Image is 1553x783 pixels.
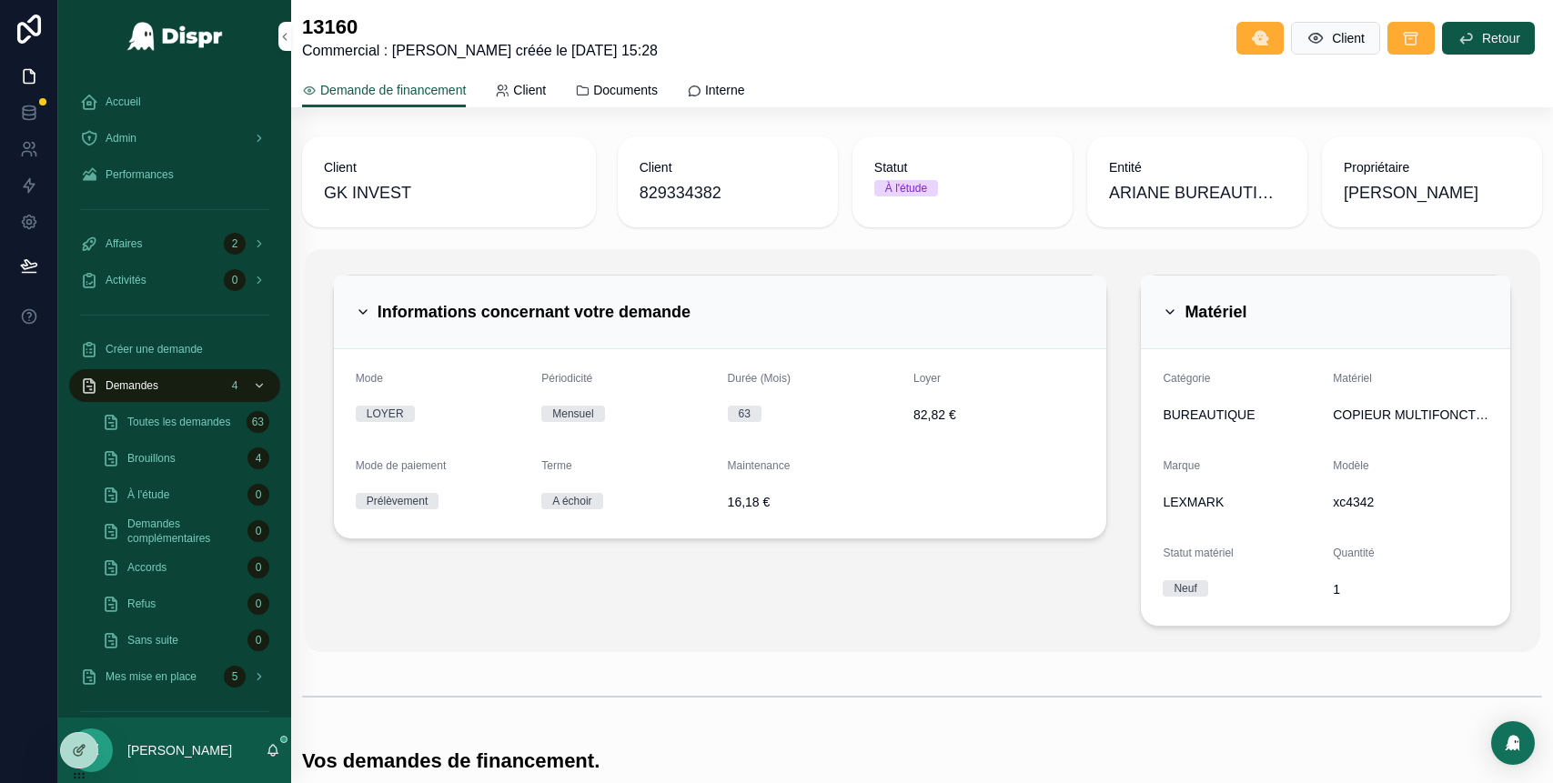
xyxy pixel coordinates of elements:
[106,95,141,109] span: Accueil
[106,236,142,251] span: Affaires
[705,81,745,99] span: Interne
[324,158,574,176] span: Client
[1333,580,1488,598] span: 1
[91,624,280,657] a: Sans suite0
[575,74,658,110] a: Documents
[302,74,466,108] a: Demande de financement
[302,748,600,774] h1: Vos demandes de financement.
[127,741,232,759] p: [PERSON_NAME]
[367,493,428,509] div: Prélèvement
[247,557,269,578] div: 0
[127,633,178,647] span: Sans suite
[1109,158,1286,176] span: Entité
[91,442,280,475] a: Brouillons4
[91,587,280,620] a: Refus0
[69,369,280,402] a: Demandes4
[69,660,280,693] a: Mes mise en place5
[1344,158,1520,176] span: Propriétaire
[1291,22,1380,55] button: Client
[541,372,592,385] span: Périodicité
[874,158,1051,176] span: Statut
[1333,547,1374,559] span: Quantité
[69,122,280,155] a: Admin
[687,74,745,110] a: Interne
[1442,22,1535,55] button: Retour
[224,666,246,688] div: 5
[69,264,280,296] a: Activités0
[541,459,571,472] span: Terme
[69,227,280,260] a: Affaires2
[1163,459,1200,472] span: Marque
[378,297,691,326] h2: Informations concernant votre demande
[106,273,146,287] span: Activités
[302,40,658,62] span: Commercial : [PERSON_NAME] créée le [DATE] 15:28
[91,551,280,584] a: Accords0
[1163,372,1210,385] span: Catégorie
[739,406,751,422] div: 63
[83,739,99,761] span: JZ
[247,411,269,433] div: 63
[593,81,658,99] span: Documents
[91,406,280,438] a: Toutes les demandes63
[1344,180,1478,206] span: [PERSON_NAME]
[640,158,816,176] span: Client
[552,493,591,509] div: A échoir
[1482,29,1520,47] span: Retour
[224,375,246,397] div: 4
[106,131,136,146] span: Admin
[356,459,446,472] span: Mode de paiement
[247,629,269,651] div: 0
[320,81,466,99] span: Demande de financement
[127,451,176,466] span: Brouillons
[495,74,546,110] a: Client
[728,459,791,472] span: Maintenance
[1163,547,1233,559] span: Statut matériel
[356,372,383,385] span: Mode
[1333,372,1372,385] span: Matériel
[552,406,593,422] div: Mensuel
[1174,580,1196,597] div: Neuf
[1332,29,1365,47] span: Client
[1163,493,1224,511] span: LEXMARK
[247,593,269,615] div: 0
[69,333,280,366] a: Créer une demande
[513,81,546,99] span: Client
[302,15,658,40] h1: 13160
[127,560,166,575] span: Accords
[126,22,224,51] img: App logo
[728,372,791,385] span: Durée (Mois)
[91,515,280,547] a: Demandes complémentaires0
[367,406,404,422] div: LOYER
[1333,459,1368,472] span: Modèle
[127,517,240,546] span: Demandes complémentaires
[728,493,899,511] span: 16,18 €
[58,73,291,718] div: scrollable content
[91,478,280,511] a: À l'étude0
[1333,493,1488,511] span: xc4342
[224,269,246,291] div: 0
[106,669,197,684] span: Mes mise en place
[913,372,941,385] span: Loyer
[1109,180,1286,206] span: ARIANE BUREAUTIQUE
[247,484,269,506] div: 0
[106,167,174,182] span: Performances
[1333,406,1488,424] span: COPIEUR MULTIFONCTION
[127,597,156,611] span: Refus
[106,342,203,356] span: Créer une demande
[885,180,927,196] div: À l'étude
[247,520,269,542] div: 0
[224,233,246,255] div: 2
[324,180,411,206] span: GK INVEST
[1491,721,1535,765] div: Open Intercom Messenger
[1185,297,1246,326] h2: Matériel
[913,406,1084,424] span: 82,82 €
[106,378,158,393] span: Demandes
[127,415,230,429] span: Toutes les demandes
[247,447,269,469] div: 4
[69,85,280,118] a: Accueil
[1163,406,1255,424] span: BUREAUTIQUE
[127,487,169,502] span: À l'étude
[69,158,280,191] a: Performances
[640,180,816,206] span: 829334382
